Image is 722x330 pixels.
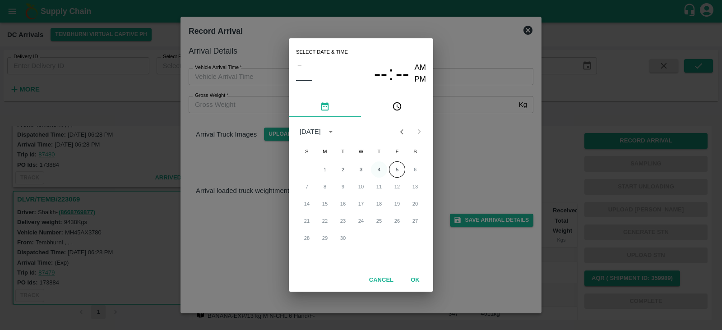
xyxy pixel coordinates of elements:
[371,161,387,178] button: 4
[371,142,387,160] span: Thursday
[388,62,393,86] span: :
[298,59,301,70] span: –
[300,127,321,137] div: [DATE]
[415,62,426,74] button: AM
[396,62,409,85] span: --
[415,73,426,86] button: PM
[296,46,348,59] span: Select date & time
[335,161,351,178] button: 2
[361,96,433,117] button: pick time
[324,124,338,139] button: calendar view is open, switch to year view
[389,142,405,160] span: Friday
[389,161,405,178] button: 5
[353,161,369,178] button: 3
[407,142,423,160] span: Saturday
[299,142,315,160] span: Sunday
[396,62,409,86] button: --
[374,62,388,85] span: --
[296,59,303,70] button: –
[393,123,410,140] button: Previous month
[296,70,312,88] button: ––
[289,96,361,117] button: pick date
[317,161,333,178] button: 1
[317,142,333,160] span: Monday
[335,142,351,160] span: Tuesday
[401,272,430,288] button: OK
[374,62,388,86] button: --
[353,142,369,160] span: Wednesday
[366,272,397,288] button: Cancel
